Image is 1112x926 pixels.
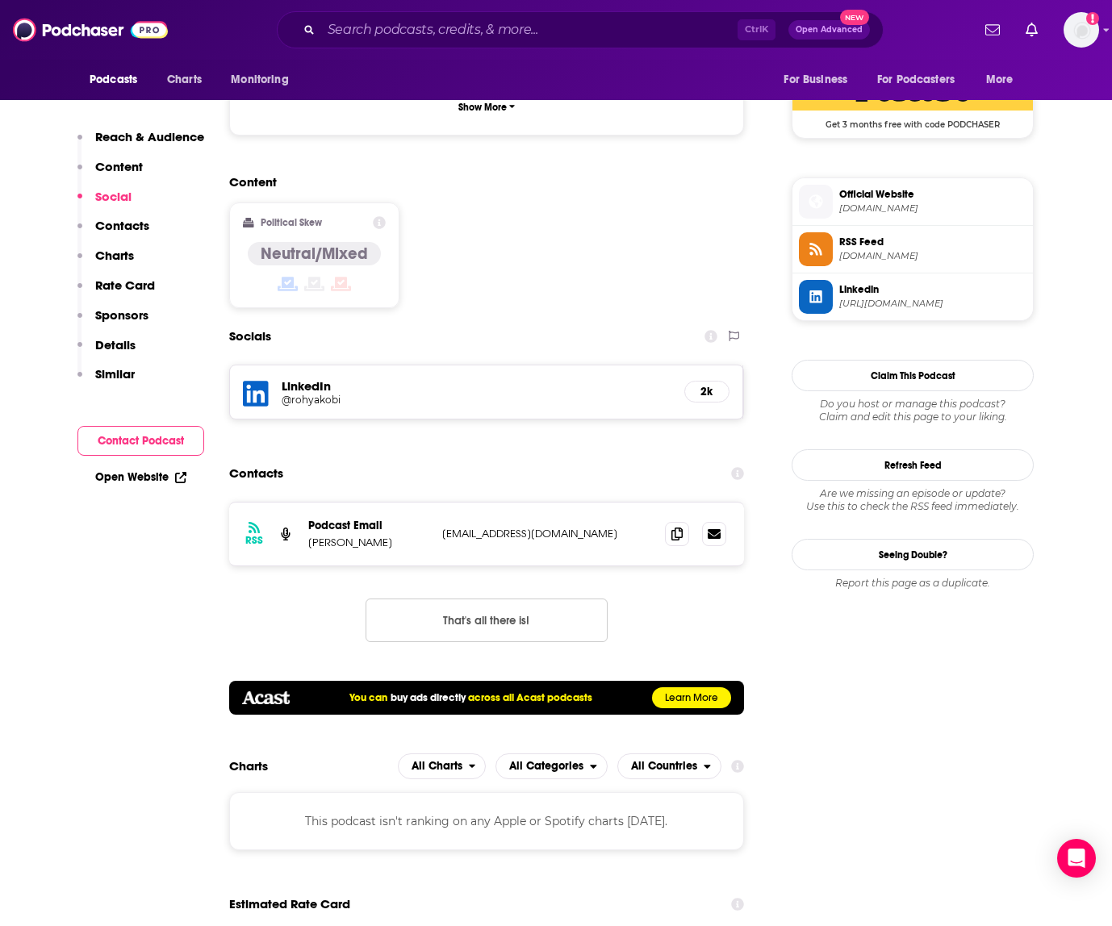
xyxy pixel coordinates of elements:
[95,218,149,233] p: Contacts
[282,394,540,406] h5: @rohyakobi
[157,65,211,95] a: Charts
[391,691,466,704] a: buy ads directly
[839,202,1026,215] span: shows.acast.com
[95,277,155,293] p: Rate Card
[229,792,744,850] div: This podcast isn't ranking on any Apple or Spotify charts [DATE].
[308,536,429,549] p: [PERSON_NAME]
[796,26,863,34] span: Open Advanced
[77,307,148,337] button: Sponsors
[442,527,652,540] p: [EMAIL_ADDRESS][DOMAIN_NAME]
[1064,12,1099,48] img: User Profile
[77,277,155,307] button: Rate Card
[77,426,204,456] button: Contact Podcast
[229,458,283,489] h2: Contacts
[1064,12,1099,48] span: Logged in as LoriBecker
[77,337,136,367] button: Details
[95,307,148,323] p: Sponsors
[95,337,136,352] p: Details
[772,65,867,95] button: open menu
[495,753,608,779] h2: Categories
[229,758,268,774] h2: Charts
[77,159,143,189] button: Content
[792,62,1033,128] a: Acast Deal: Get 3 months free with code PODCHASER
[95,248,134,263] p: Charts
[77,129,204,159] button: Reach & Audience
[95,129,204,144] p: Reach & Audience
[78,65,158,95] button: open menu
[229,174,731,190] h2: Content
[77,218,149,248] button: Contacts
[839,235,1026,249] span: RSS Feed
[792,398,1034,411] span: Do you host or manage this podcast?
[349,691,592,704] h5: You can across all Acast podcasts
[979,16,1006,44] a: Show notifications dropdown
[245,534,263,547] h3: RSS
[282,378,671,394] h5: LinkedIn
[261,244,368,264] h4: Neutral/Mixed
[792,111,1033,130] span: Get 3 months free with code PODCHASER
[95,159,143,174] p: Content
[839,250,1026,262] span: feeds.acast.com
[243,92,730,122] button: Show More
[308,519,429,532] p: Podcast Email
[398,753,487,779] button: open menu
[495,753,608,779] button: open menu
[792,487,1034,513] div: Are we missing an episode or update? Use this to check the RSS feed immediately.
[792,449,1034,481] button: Refresh Feed
[975,65,1034,95] button: open menu
[509,761,583,772] span: All Categories
[13,15,168,45] img: Podchaser - Follow, Share and Rate Podcasts
[792,539,1034,570] a: Seeing Double?
[986,69,1014,91] span: More
[799,185,1026,219] a: Official Website[DOMAIN_NAME]
[167,69,202,91] span: Charts
[95,366,135,382] p: Similar
[617,753,721,779] h2: Countries
[77,366,135,396] button: Similar
[321,17,738,43] input: Search podcasts, credits, & more...
[698,385,716,398] h5: 2k
[738,19,775,40] span: Ctrl K
[784,69,847,91] span: For Business
[1086,12,1099,25] svg: Add a profile image
[412,761,462,772] span: All Charts
[617,753,721,779] button: open menu
[840,10,869,25] span: New
[799,232,1026,266] a: RSS Feed[DOMAIN_NAME]
[877,69,955,91] span: For Podcasters
[277,11,884,48] div: Search podcasts, credits, & more...
[282,394,671,406] a: @rohyakobi
[77,189,132,219] button: Social
[792,577,1034,590] div: Report this page as a duplicate.
[366,599,608,642] button: Nothing here.
[631,761,697,772] span: All Countries
[229,321,271,352] h2: Socials
[1057,839,1096,878] div: Open Intercom Messenger
[261,217,322,228] h2: Political Skew
[231,69,288,91] span: Monitoring
[219,65,309,95] button: open menu
[867,65,978,95] button: open menu
[398,753,487,779] h2: Platforms
[1019,16,1044,44] a: Show notifications dropdown
[788,20,870,40] button: Open AdvancedNew
[799,280,1026,314] a: Linkedin[URL][DOMAIN_NAME]
[458,102,507,113] p: Show More
[95,189,132,204] p: Social
[839,187,1026,202] span: Official Website
[792,398,1034,423] div: Claim and edit this page to your liking.
[839,282,1026,297] span: Linkedin
[242,691,290,704] img: acastlogo
[792,360,1034,391] button: Claim This Podcast
[95,470,186,484] a: Open Website
[839,298,1026,310] span: https://www.linkedin.com/in/rohyakobi
[652,687,731,708] a: Learn More
[1064,12,1099,48] button: Show profile menu
[90,69,137,91] span: Podcasts
[77,248,134,277] button: Charts
[229,889,350,920] span: Estimated Rate Card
